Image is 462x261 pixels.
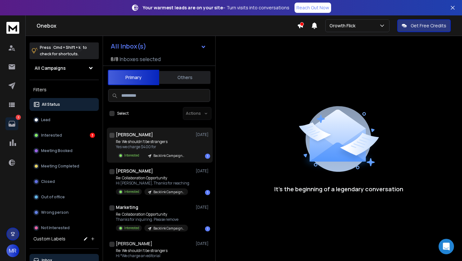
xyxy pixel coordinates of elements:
p: [DATE] [196,132,210,137]
p: Re: Collaboration Opportunity [116,175,189,181]
button: Not Interested [30,221,99,234]
p: Reach Out Now [296,4,329,11]
h1: Marketing [116,204,138,211]
button: Lead [30,113,99,126]
p: – Turn visits into conversations [143,4,289,11]
div: 3 [90,133,95,138]
h1: [PERSON_NAME] [116,131,153,138]
p: Hi *We charge an editorial [116,253,188,258]
h3: Custom Labels [33,236,65,242]
p: Growth Flick [329,22,358,29]
p: Interested [124,189,139,194]
strong: Your warmest leads are on your site [143,4,223,11]
p: It’s the beginning of a legendary conversation [274,184,403,194]
p: Yes we charge $400 for [116,144,188,149]
button: Out of office [30,191,99,203]
button: Meeting Booked [30,144,99,157]
p: Interested [124,153,139,158]
h1: All Inbox(s) [111,43,146,50]
label: Select [117,111,129,116]
p: Not Interested [41,225,70,230]
p: Re: Collaboration Opportunity [116,212,188,217]
button: Closed [30,175,99,188]
div: 1 [205,190,210,195]
h3: Filters [30,85,99,94]
p: Meeting Completed [41,164,79,169]
p: Hi [PERSON_NAME], Thanks for reaching [116,181,189,186]
p: Wrong person [41,210,69,215]
p: Closed [41,179,55,184]
div: 1 [205,226,210,231]
h1: Onebox [37,22,297,30]
p: Backlink Campaign For SEO Agencies [153,153,184,158]
p: Interested [41,133,62,138]
p: Interested [124,226,139,230]
p: [DATE] [196,205,210,210]
p: All Status [42,102,60,107]
h1: [PERSON_NAME] [116,240,152,247]
a: Reach Out Now [295,3,331,13]
p: [DATE] [196,168,210,174]
p: Get Free Credits [411,22,446,29]
h1: All Campaigns [35,65,66,71]
p: Out of office [41,194,65,200]
button: All Inbox(s) [106,40,211,53]
p: Thanks for inquiring. Please remove [116,217,188,222]
button: MR [6,244,19,257]
p: Lead [41,117,50,122]
button: Get Free Credits [397,19,451,32]
button: Wrong person [30,206,99,219]
h1: [PERSON_NAME] [116,168,153,174]
img: logo [6,22,19,34]
p: Backlink Campaign For SEO Agencies [153,226,184,231]
p: Meeting Booked [41,148,73,153]
button: All Status [30,98,99,111]
p: Backlink Campaign For SEO Agencies [153,190,184,194]
p: Re: We shouldn't be strangers [116,139,188,144]
a: 3 [5,117,18,130]
p: 3 [16,115,21,120]
button: Others [159,70,210,85]
h3: Inboxes selected [120,55,161,63]
div: Open Intercom Messenger [439,239,454,254]
span: Cmd + Shift + k [52,44,81,51]
button: All Campaigns [30,62,99,75]
p: Re: We shouldn't be strangers [116,248,188,253]
p: [DATE] [196,241,210,246]
p: Press to check for shortcuts. [40,44,87,57]
button: Meeting Completed [30,160,99,173]
button: Interested3 [30,129,99,142]
div: 1 [205,154,210,159]
button: Primary [108,70,159,85]
span: 8 / 8 [111,55,118,63]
